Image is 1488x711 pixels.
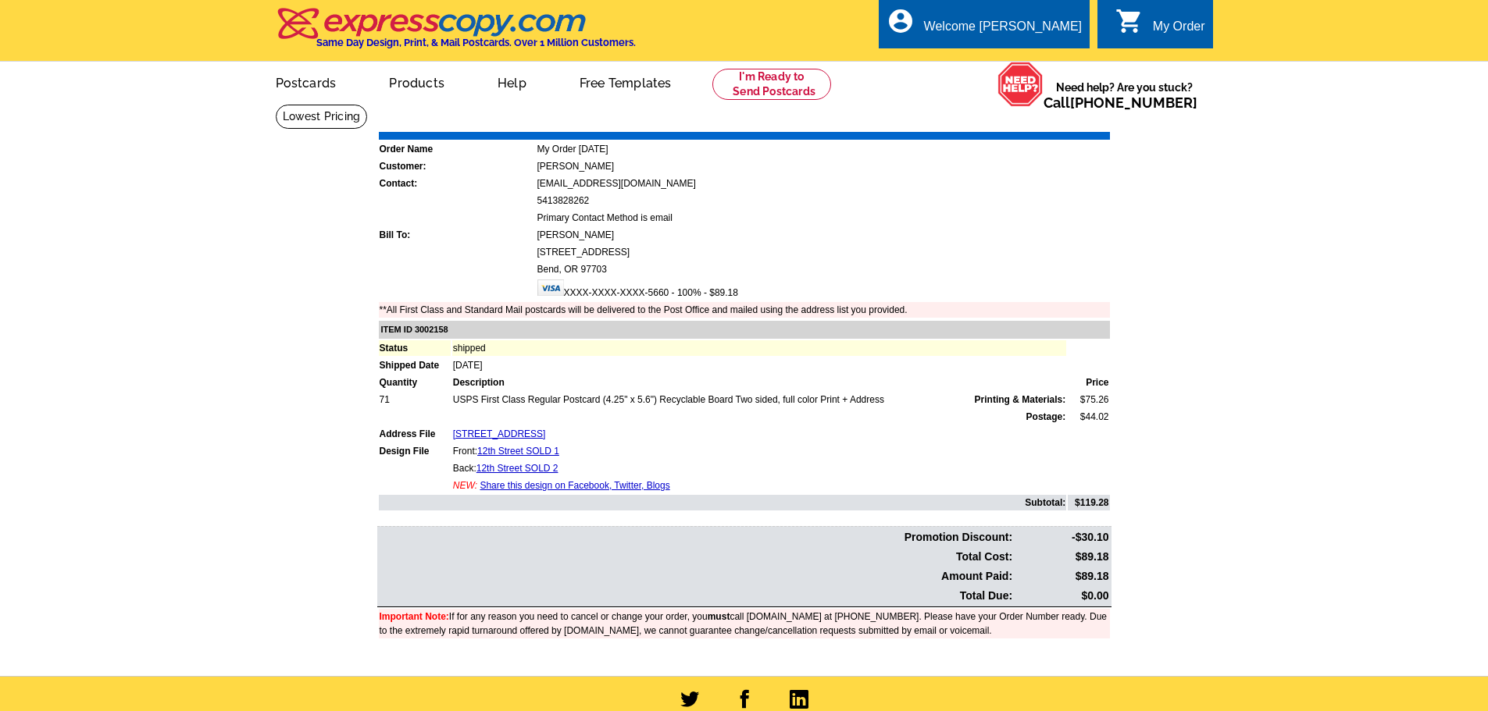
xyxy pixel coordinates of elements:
td: Order Name [379,141,535,157]
div: My Order [1153,20,1205,41]
a: shopping_cart My Order [1115,17,1205,37]
td: Promotion Discount: [379,528,1014,546]
td: Front: [452,443,1067,459]
td: Quantity [379,375,451,390]
td: Contact: [379,176,535,191]
td: $119.28 [1068,495,1109,510]
a: Same Day Design, Print, & Mail Postcards. Over 1 Million Customers. [276,19,636,48]
td: Address File [379,426,451,442]
span: Need help? Are you stuck? [1044,80,1205,111]
a: Free Templates [555,63,697,100]
td: -$30.10 [1015,528,1109,546]
span: NEW: [453,480,477,491]
td: USPS First Class Regular Postcard (4.25" x 5.6") Recyclable Board Two sided, full color Print + A... [452,392,1067,407]
i: shopping_cart [1115,7,1144,35]
td: [EMAIL_ADDRESS][DOMAIN_NAME] [537,176,1110,191]
td: Primary Contact Method is email [537,210,1110,226]
i: account_circle [887,7,915,35]
td: [DATE] [452,357,1067,373]
td: 71 [379,392,451,407]
td: 5413828262 [537,193,1110,208]
td: Bill To: [379,227,535,243]
td: XXXX-XXXX-XXXX-5660 - 100% - $89.18 [537,279,1110,300]
a: Postcards [251,63,362,100]
strong: Postage: [1026,411,1066,422]
td: [PERSON_NAME] [537,158,1110,174]
td: Shipped Date [379,357,451,373]
span: Call [1044,94,1197,111]
td: Bend, OR 97703 [537,261,1110,277]
td: Amount Paid: [379,567,1014,585]
b: must [708,611,730,622]
td: If for any reason you need to cancel or change your order, you call [DOMAIN_NAME] at [PHONE_NUMBE... [379,609,1110,638]
td: Design File [379,443,451,459]
td: Total Due: [379,587,1014,605]
span: Printing & Materials: [975,393,1066,407]
h4: Same Day Design, Print, & Mail Postcards. Over 1 Million Customers. [316,37,636,48]
td: Status [379,340,451,356]
td: Back: [452,460,1067,476]
a: Share this design on Facebook, Twitter, Blogs [480,480,669,491]
td: Description [452,375,1067,390]
td: $0.00 [1015,587,1109,605]
td: [PERSON_NAME] [537,227,1110,243]
a: 12th Street SOLD 2 [476,463,558,474]
td: Customer: [379,158,535,174]
div: Welcome [PERSON_NAME] [924,20,1082,41]
td: Total Cost: [379,548,1014,566]
td: My Order [DATE] [537,141,1110,157]
img: visa.gif [537,279,564,296]
img: help [997,62,1044,107]
a: [PHONE_NUMBER] [1070,94,1197,111]
td: ITEM ID 3002158 [379,321,1110,339]
a: 12th Street SOLD 1 [477,446,559,457]
td: Price [1068,375,1109,390]
td: $75.26 [1068,392,1109,407]
td: $44.02 [1068,409,1109,425]
td: shipped [452,340,1067,356]
td: $89.18 [1015,548,1109,566]
a: [STREET_ADDRESS] [453,428,546,439]
a: Products [364,63,469,100]
td: Subtotal: [379,495,1067,510]
td: **All First Class and Standard Mail postcards will be delivered to the Post Office and mailed usi... [379,302,1110,318]
font: Important Note: [380,611,449,622]
td: $89.18 [1015,567,1109,585]
td: [STREET_ADDRESS] [537,244,1110,260]
a: Help [473,63,551,100]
